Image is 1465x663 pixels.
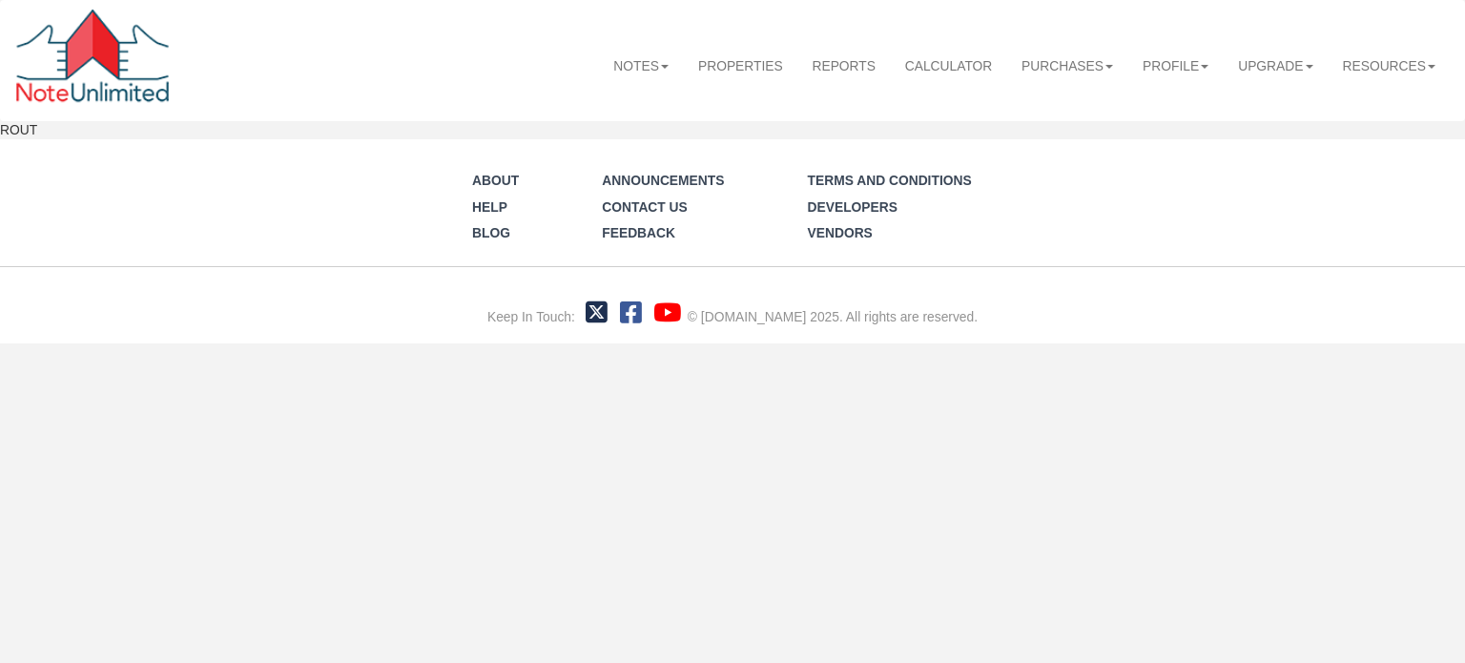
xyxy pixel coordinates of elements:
[1224,41,1328,90] a: Upgrade
[808,199,898,215] a: Developers
[602,173,724,188] a: Announcements
[602,199,688,215] a: Contact Us
[808,173,972,188] a: Terms and Conditions
[808,225,873,240] a: Vendors
[1328,41,1451,90] a: Resources
[688,308,978,327] div: © [DOMAIN_NAME] 2025. All rights are reserved.
[599,41,684,90] a: Notes
[472,199,507,215] a: Help
[684,41,798,90] a: Properties
[472,173,519,188] a: About
[472,225,510,240] a: Blog
[487,308,575,327] div: Keep In Touch:
[890,41,1006,90] a: Calculator
[602,225,675,240] a: Feedback
[1128,41,1224,90] a: Profile
[797,41,890,90] a: Reports
[1007,41,1128,90] a: Purchases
